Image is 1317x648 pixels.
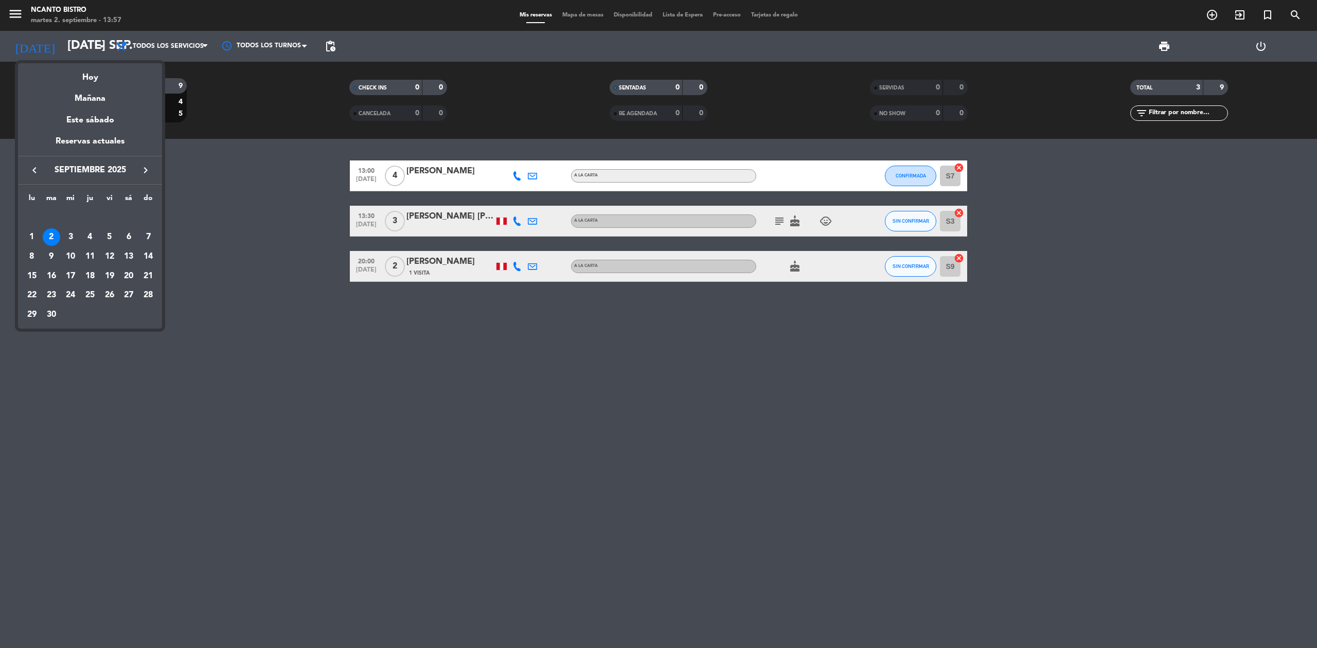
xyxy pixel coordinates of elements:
div: 20 [120,267,137,285]
div: 23 [43,286,60,304]
td: 27 de septiembre de 2025 [119,285,139,305]
div: 15 [23,267,41,285]
div: 12 [101,248,118,265]
div: 30 [43,306,60,323]
td: 1 de septiembre de 2025 [22,227,42,247]
th: viernes [100,192,119,208]
div: 17 [62,267,79,285]
div: 25 [81,286,99,304]
div: Este sábado [18,106,162,135]
td: 5 de septiembre de 2025 [100,227,119,247]
div: 4 [81,228,99,246]
td: 11 de septiembre de 2025 [80,247,100,266]
td: 26 de septiembre de 2025 [100,285,119,305]
div: 24 [62,286,79,304]
td: 20 de septiembre de 2025 [119,266,139,286]
div: 18 [81,267,99,285]
td: 16 de septiembre de 2025 [42,266,61,286]
td: 18 de septiembre de 2025 [80,266,100,286]
td: 25 de septiembre de 2025 [80,285,100,305]
td: 3 de septiembre de 2025 [61,227,80,247]
td: 29 de septiembre de 2025 [22,305,42,325]
td: 14 de septiembre de 2025 [138,247,158,266]
div: 2 [43,228,60,246]
div: 13 [120,248,137,265]
th: martes [42,192,61,208]
span: septiembre 2025 [44,164,136,177]
div: Reservas actuales [18,135,162,156]
td: 24 de septiembre de 2025 [61,285,80,305]
td: 12 de septiembre de 2025 [100,247,119,266]
td: 13 de septiembre de 2025 [119,247,139,266]
div: 10 [62,248,79,265]
div: 22 [23,286,41,304]
td: 17 de septiembre de 2025 [61,266,80,286]
td: 9 de septiembre de 2025 [42,247,61,266]
div: 3 [62,228,79,246]
div: 28 [139,286,157,304]
th: lunes [22,192,42,208]
div: Hoy [18,63,162,84]
td: 21 de septiembre de 2025 [138,266,158,286]
div: Mañana [18,84,162,105]
td: 28 de septiembre de 2025 [138,285,158,305]
div: 27 [120,286,137,304]
td: 6 de septiembre de 2025 [119,227,139,247]
i: keyboard_arrow_left [28,164,41,176]
td: 4 de septiembre de 2025 [80,227,100,247]
div: 1 [23,228,41,246]
div: 9 [43,248,60,265]
div: 21 [139,267,157,285]
th: sábado [119,192,139,208]
th: jueves [80,192,100,208]
td: 19 de septiembre de 2025 [100,266,119,286]
div: 6 [120,228,137,246]
th: domingo [138,192,158,208]
td: 2 de septiembre de 2025 [42,227,61,247]
div: 16 [43,267,60,285]
td: 7 de septiembre de 2025 [138,227,158,247]
td: 22 de septiembre de 2025 [22,285,42,305]
td: 15 de septiembre de 2025 [22,266,42,286]
td: 23 de septiembre de 2025 [42,285,61,305]
div: 19 [101,267,118,285]
div: 11 [81,248,99,265]
td: SEP. [22,208,158,228]
button: keyboard_arrow_right [136,164,155,177]
th: miércoles [61,192,80,208]
div: 29 [23,306,41,323]
td: 10 de septiembre de 2025 [61,247,80,266]
div: 26 [101,286,118,304]
td: 8 de septiembre de 2025 [22,247,42,266]
button: keyboard_arrow_left [25,164,44,177]
div: 5 [101,228,118,246]
div: 7 [139,228,157,246]
div: 14 [139,248,157,265]
i: keyboard_arrow_right [139,164,152,176]
div: 8 [23,248,41,265]
td: 30 de septiembre de 2025 [42,305,61,325]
